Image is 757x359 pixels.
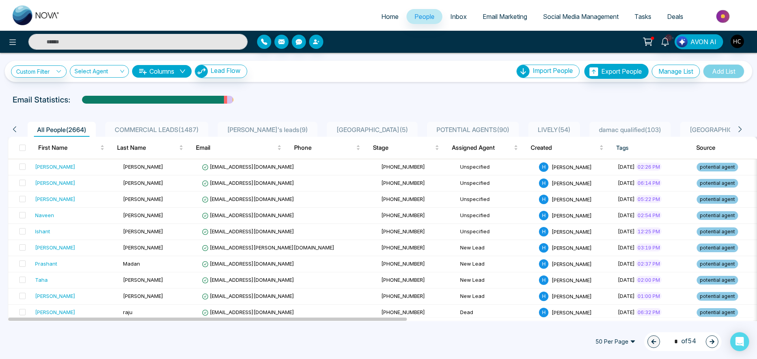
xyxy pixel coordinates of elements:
th: Phone [288,137,367,159]
th: Assigned Agent [446,137,524,159]
span: 12:25 PM [636,227,662,235]
span: 02:26 PM [636,163,662,171]
a: Tasks [626,9,659,24]
span: Email [196,143,276,153]
span: [PHONE_NUMBER] [381,309,425,315]
p: Email Statistics: [13,94,70,106]
a: Social Media Management [535,9,626,24]
span: [EMAIL_ADDRESS][DOMAIN_NAME] [202,180,294,186]
span: potential agent [697,292,738,301]
a: Custom Filter [11,65,67,78]
span: [DATE] [618,244,635,251]
span: [PERSON_NAME] [123,196,163,202]
span: [PERSON_NAME] [552,228,592,234]
span: Home [381,13,399,20]
a: 10+ [656,34,675,48]
span: potential agent [697,163,738,171]
span: Stage [373,143,433,153]
span: [EMAIL_ADDRESS][DOMAIN_NAME] [202,196,294,202]
span: raju [123,309,132,315]
td: Unspecified [457,224,536,240]
span: POTENTIAL AGENTS ( 90 ) [433,126,513,134]
span: Phone [294,143,354,153]
span: 05:22 PM [636,195,662,203]
span: Assigned Agent [452,143,512,153]
span: Created [531,143,598,153]
span: First Name [38,143,99,153]
span: [PHONE_NUMBER] [381,244,425,251]
span: potential agent [697,195,738,204]
a: Email Marketing [475,9,535,24]
span: potential agent [697,179,738,188]
a: Deals [659,9,691,24]
a: Inbox [442,9,475,24]
div: Prashant [35,260,57,268]
th: Stage [367,137,446,159]
span: [PHONE_NUMBER] [381,277,425,283]
span: Inbox [450,13,467,20]
span: [DATE] [618,260,635,267]
span: [EMAIL_ADDRESS][DOMAIN_NAME] [202,309,294,315]
th: First Name [32,137,111,159]
span: [EMAIL_ADDRESS][DOMAIN_NAME] [202,293,294,299]
span: Deals [667,13,683,20]
span: 03:19 PM [636,244,662,251]
span: [PERSON_NAME] [123,212,163,218]
span: H [539,211,548,220]
span: 02:00 PM [636,276,662,284]
span: 02:54 PM [636,211,662,219]
a: Lead FlowLead Flow [192,65,247,78]
div: [PERSON_NAME] [35,195,75,203]
td: New Lead [457,272,536,288]
td: Unspecified [457,208,536,224]
div: Ishant [35,227,50,235]
span: [EMAIL_ADDRESS][DOMAIN_NAME] [202,228,294,234]
span: Email Marketing [483,13,527,20]
span: H [539,243,548,253]
span: [PHONE_NUMBER] [381,180,425,186]
span: [PERSON_NAME] [552,212,592,218]
span: Import People [533,67,573,74]
span: [PHONE_NUMBER] [381,293,425,299]
span: [PHONE_NUMBER] [381,196,425,202]
td: Dead [457,305,536,321]
span: Export People [601,67,642,75]
span: H [539,292,548,301]
span: Tasks [634,13,651,20]
span: potential agent [697,227,738,236]
th: Email [190,137,288,159]
td: Unspecified [457,192,536,208]
span: 06:14 PM [636,179,662,187]
span: [EMAIL_ADDRESS][DOMAIN_NAME] [202,260,294,267]
span: potential agent [697,276,738,285]
td: Unspecified [457,159,536,175]
span: [EMAIL_ADDRESS][DOMAIN_NAME] [202,277,294,283]
span: Lead Flow [211,67,241,74]
button: Export People [584,64,649,79]
span: [PHONE_NUMBER] [381,164,425,170]
span: H [539,259,548,269]
div: Naveen [35,211,54,219]
span: [PERSON_NAME] [552,196,592,202]
span: Social Media Management [543,13,619,20]
div: Open Intercom Messenger [730,332,749,351]
button: Lead Flow [195,65,247,78]
span: LIVELY ( 54 ) [535,126,574,134]
img: Lead Flow [195,65,208,78]
span: 06:32 PM [636,308,662,316]
span: [PERSON_NAME] [123,293,163,299]
span: [PHONE_NUMBER] [381,228,425,234]
th: Tags [610,137,690,159]
span: [PERSON_NAME] [552,260,592,267]
span: [PHONE_NUMBER] [381,260,425,267]
td: Unspecified [457,175,536,192]
span: Madan [123,260,140,267]
span: damac qualified ( 103 ) [596,126,664,134]
span: [DATE] [618,277,635,283]
span: [DATE] [618,309,635,315]
span: [DATE] [618,293,635,299]
span: AVON AI [690,37,716,47]
button: Manage List [652,65,700,78]
span: 01:00 PM [636,292,662,300]
div: [PERSON_NAME] [35,179,75,187]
